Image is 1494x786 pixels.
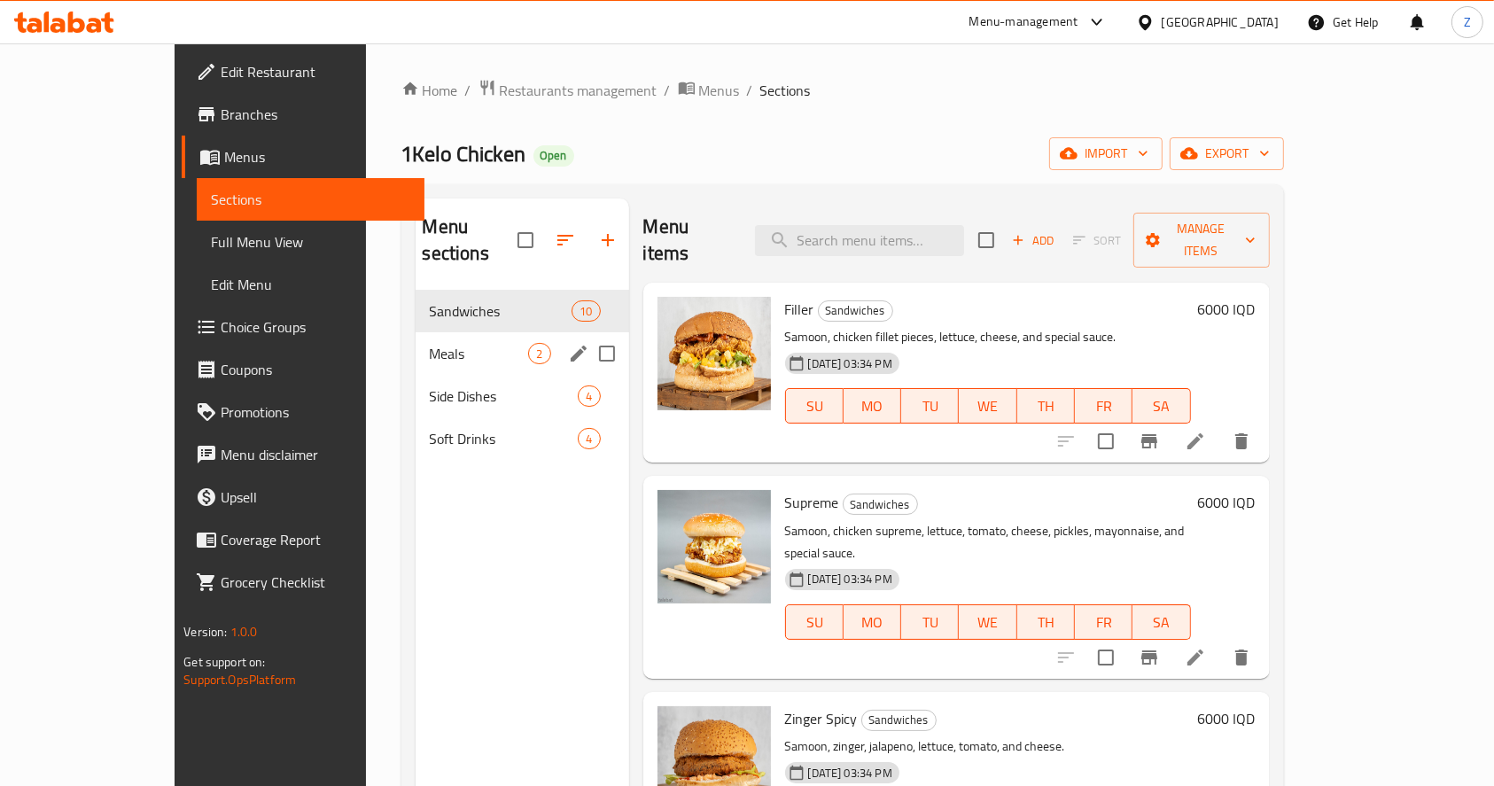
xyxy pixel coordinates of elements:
span: Upsell [221,486,410,508]
span: 10 [572,303,599,320]
span: Select to update [1087,639,1124,676]
span: WE [966,393,1009,419]
p: Samoon, chicken fillet pieces, lettuce, cheese, and special sauce. [785,326,1191,348]
span: Sandwiches [844,494,917,515]
button: delete [1220,420,1263,463]
a: Edit menu item [1185,431,1206,452]
span: Select to update [1087,423,1124,460]
a: Support.OpsPlatform [183,668,296,691]
span: Add [1009,230,1057,251]
span: FR [1082,610,1125,635]
span: [DATE] 03:34 PM [801,571,899,588]
div: Sandwiches10 [416,290,629,332]
button: Manage items [1133,213,1270,268]
a: Menus [182,136,424,178]
span: SU [793,393,836,419]
span: FR [1082,393,1125,419]
button: MO [844,604,901,640]
span: Zinger Spicy [785,705,858,732]
a: Choice Groups [182,306,424,348]
span: TU [908,393,952,419]
div: Open [533,145,574,167]
span: Manage items [1148,218,1256,262]
a: Coupons [182,348,424,391]
div: items [572,300,600,322]
button: FR [1075,388,1132,424]
span: [DATE] 03:34 PM [801,765,899,782]
div: Sandwiches [430,300,572,322]
span: Sort sections [544,219,587,261]
span: 2 [529,346,549,362]
img: Supreme [658,490,771,603]
a: Promotions [182,391,424,433]
span: 4 [579,388,599,405]
span: Sections [211,189,410,210]
span: Select all sections [507,222,544,259]
span: Get support on: [183,650,265,673]
span: export [1184,143,1270,165]
span: Sandwiches [819,300,892,321]
div: Side Dishes4 [416,375,629,417]
span: Filler [785,296,814,323]
button: Add section [587,219,629,261]
div: Sandwiches [843,494,918,515]
a: Branches [182,93,424,136]
span: Sections [760,80,811,101]
button: FR [1075,604,1132,640]
h6: 6000 IQD [1198,706,1256,731]
button: TU [901,388,959,424]
h6: 6000 IQD [1198,297,1256,322]
button: Branch-specific-item [1128,636,1171,679]
button: TU [901,604,959,640]
span: Select section first [1062,227,1133,254]
span: Meals [430,343,529,364]
p: Samoon, chicken supreme, lettuce, tomato, cheese, pickles, mayonnaise, and special sauce. [785,520,1191,564]
button: SU [785,604,844,640]
p: Samoon, zinger, jalapeno, lettuce, tomato, and cheese. [785,735,1191,758]
span: 1.0.0 [230,620,258,643]
button: TH [1017,388,1075,424]
button: WE [959,604,1016,640]
div: [GEOGRAPHIC_DATA] [1162,12,1279,32]
a: Upsell [182,476,424,518]
span: TU [908,610,952,635]
span: Z [1464,12,1471,32]
button: SA [1132,604,1190,640]
div: Soft Drinks4 [416,417,629,460]
span: Restaurants management [500,80,658,101]
input: search [755,225,964,256]
button: TH [1017,604,1075,640]
span: Select section [968,222,1005,259]
div: Sandwiches [861,710,937,731]
span: Coupons [221,359,410,380]
span: 1Kelo Chicken [401,134,526,174]
nav: breadcrumb [401,79,1284,102]
a: Grocery Checklist [182,561,424,603]
span: Sandwiches [862,710,936,730]
button: edit [565,340,592,367]
button: SU [785,388,844,424]
h6: 6000 IQD [1198,490,1256,515]
span: Coverage Report [221,529,410,550]
a: Edit Menu [197,263,424,306]
div: Meals2edit [416,332,629,375]
button: export [1170,137,1284,170]
span: WE [966,610,1009,635]
a: Full Menu View [197,221,424,263]
span: SU [793,610,836,635]
span: Choice Groups [221,316,410,338]
div: items [578,428,600,449]
span: Full Menu View [211,231,410,253]
li: / [747,80,753,101]
span: [DATE] 03:34 PM [801,355,899,372]
span: Side Dishes [430,385,579,407]
span: TH [1024,393,1068,419]
a: Coverage Report [182,518,424,561]
a: Edit Restaurant [182,51,424,93]
div: items [528,343,550,364]
span: import [1063,143,1148,165]
div: items [578,385,600,407]
button: Add [1005,227,1062,254]
a: Restaurants management [479,79,658,102]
